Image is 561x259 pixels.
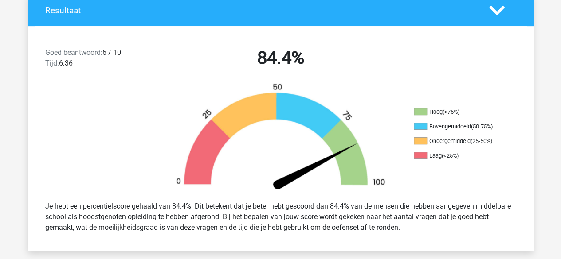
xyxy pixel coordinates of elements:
[45,5,476,15] h4: Resultaat
[45,59,59,67] span: Tijd:
[414,123,502,131] li: Bovengemiddeld
[443,108,459,115] div: (>75%)
[39,197,523,236] div: Je hebt een percentielscore gehaald van 84.4%. Dit betekent dat je beter hebt gescoord dan 84.4% ...
[166,47,395,69] h2: 84.4%
[414,108,502,116] li: Hoog
[39,47,160,72] div: 6 / 10 6:36
[161,83,400,194] img: 84.bc7de206d6a3.png
[442,152,459,159] div: (<25%)
[45,48,102,57] span: Goed beantwoord:
[414,152,502,160] li: Laag
[414,137,502,145] li: Ondergemiddeld
[471,123,493,130] div: (50-75%)
[471,138,492,144] div: (25-50%)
